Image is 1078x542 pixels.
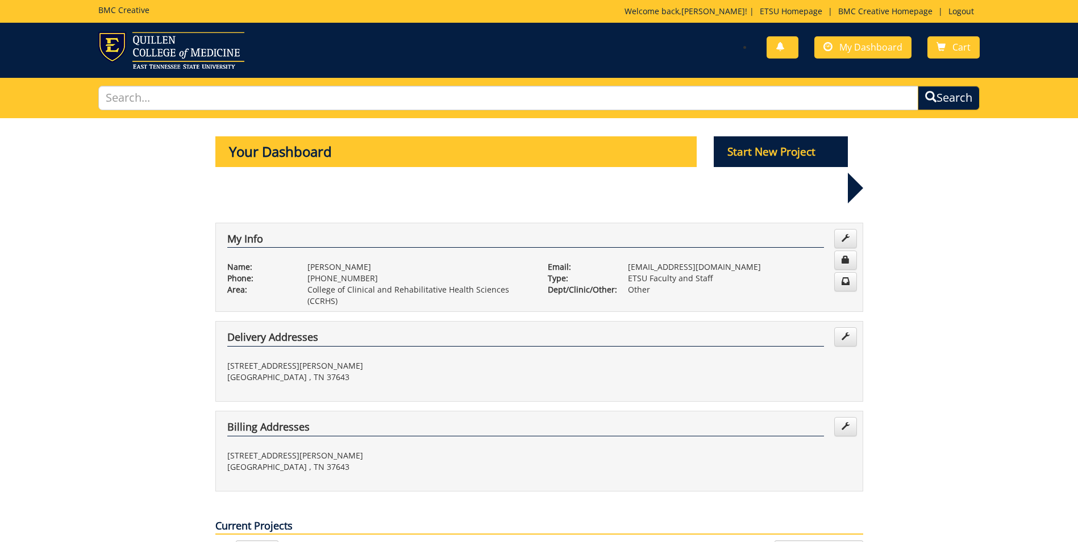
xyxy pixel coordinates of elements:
[307,261,531,273] p: [PERSON_NAME]
[227,360,531,372] p: [STREET_ADDRESS][PERSON_NAME]
[625,6,980,17] p: Welcome back, ! | | |
[628,284,851,295] p: Other
[227,450,531,461] p: [STREET_ADDRESS][PERSON_NAME]
[628,261,851,273] p: [EMAIL_ADDRESS][DOMAIN_NAME]
[215,136,697,167] p: Your Dashboard
[834,229,857,248] a: Edit Info
[714,136,848,167] p: Start New Project
[548,261,611,273] p: Email:
[227,422,824,436] h4: Billing Addresses
[918,86,980,110] button: Search
[98,32,244,69] img: ETSU logo
[834,272,857,291] a: Change Communication Preferences
[834,251,857,270] a: Change Password
[927,36,980,59] a: Cart
[227,261,290,273] p: Name:
[307,273,531,284] p: [PHONE_NUMBER]
[943,6,980,16] a: Logout
[834,417,857,436] a: Edit Addresses
[714,147,848,158] a: Start New Project
[98,86,918,110] input: Search...
[952,41,971,53] span: Cart
[98,6,149,14] h5: BMC Creative
[227,234,824,248] h4: My Info
[681,6,745,16] a: [PERSON_NAME]
[548,284,611,295] p: Dept/Clinic/Other:
[628,273,851,284] p: ETSU Faculty and Staff
[227,372,531,383] p: [GEOGRAPHIC_DATA] , TN 37643
[548,273,611,284] p: Type:
[227,332,824,347] h4: Delivery Addresses
[307,284,531,307] p: College of Clinical and Rehabilitative Health Sciences (CCRHS)
[215,519,863,535] p: Current Projects
[839,41,902,53] span: My Dashboard
[834,327,857,347] a: Edit Addresses
[833,6,938,16] a: BMC Creative Homepage
[754,6,828,16] a: ETSU Homepage
[227,461,531,473] p: [GEOGRAPHIC_DATA] , TN 37643
[227,273,290,284] p: Phone:
[814,36,911,59] a: My Dashboard
[227,284,290,295] p: Area:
